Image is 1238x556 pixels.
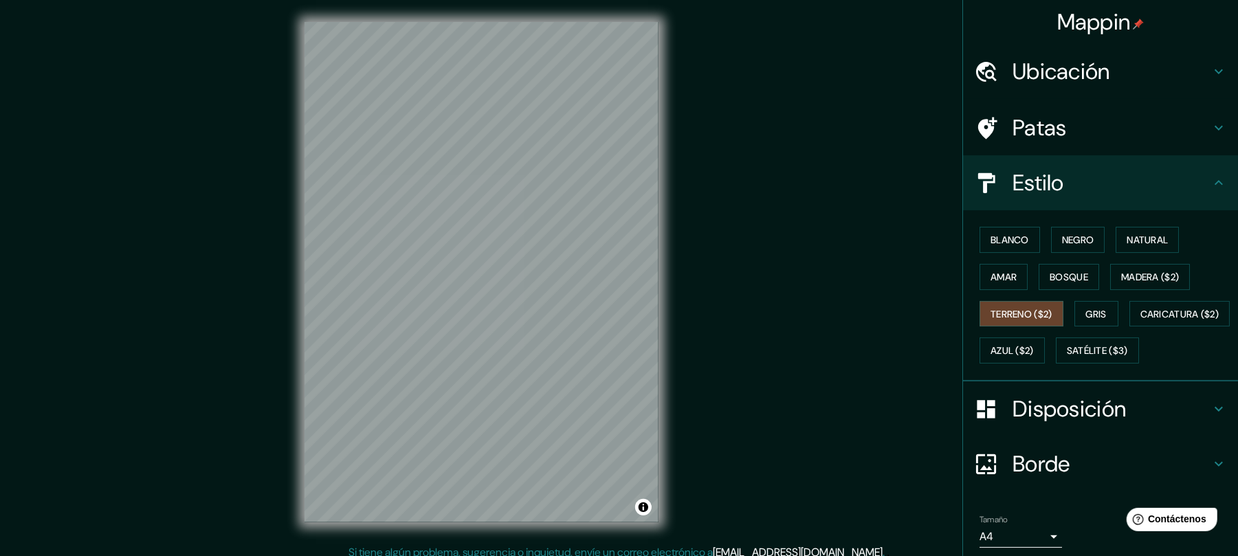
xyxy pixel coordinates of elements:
button: Terreno ($2) [980,301,1063,327]
div: Borde [963,436,1238,491]
div: Ubicación [963,44,1238,99]
div: Estilo [963,155,1238,210]
font: Caricatura ($2) [1140,308,1219,320]
font: Disposición [1013,394,1126,423]
img: pin-icon.png [1133,19,1144,30]
div: A4 [980,526,1062,548]
font: Borde [1013,449,1070,478]
font: Blanco [991,234,1029,246]
button: Natural [1116,227,1179,253]
font: Terreno ($2) [991,308,1052,320]
font: Gris [1086,308,1107,320]
font: Natural [1127,234,1168,246]
font: Amar [991,271,1017,283]
div: Patas [963,100,1238,155]
canvas: Mapa [305,22,659,522]
button: Negro [1051,227,1105,253]
button: Azul ($2) [980,337,1045,364]
button: Blanco [980,227,1040,253]
button: Satélite ($3) [1056,337,1139,364]
font: Mappin [1057,8,1131,36]
div: Disposición [963,381,1238,436]
font: A4 [980,529,993,544]
font: Satélite ($3) [1067,345,1128,357]
font: Tamaño [980,514,1008,525]
button: Madera ($2) [1110,264,1190,290]
font: Ubicación [1013,57,1110,86]
button: Activar o desactivar atribución [635,499,652,515]
font: Negro [1062,234,1094,246]
font: Patas [1013,113,1067,142]
font: Madera ($2) [1121,271,1179,283]
button: Amar [980,264,1028,290]
font: Bosque [1050,271,1088,283]
button: Bosque [1039,264,1099,290]
button: Gris [1074,301,1118,327]
font: Estilo [1013,168,1064,197]
font: Azul ($2) [991,345,1034,357]
iframe: Lanzador de widgets de ayuda [1116,502,1223,541]
button: Caricatura ($2) [1129,301,1230,327]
